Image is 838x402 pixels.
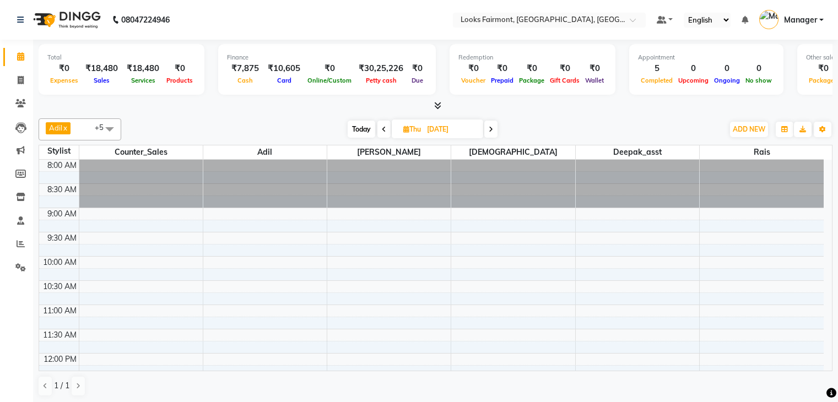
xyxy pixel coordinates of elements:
[408,62,427,75] div: ₹0
[711,62,743,75] div: 0
[81,62,122,75] div: ₹18,480
[451,145,575,159] span: [DEMOGRAPHIC_DATA]
[47,62,81,75] div: ₹0
[41,257,79,268] div: 10:00 AM
[743,77,775,84] span: No show
[743,62,775,75] div: 0
[49,123,62,132] span: Adil
[91,77,112,84] span: Sales
[305,77,354,84] span: Online/Custom
[41,305,79,317] div: 11:00 AM
[203,145,327,159] span: Adil
[227,53,427,62] div: Finance
[41,354,79,365] div: 12:00 PM
[128,77,158,84] span: Services
[305,62,354,75] div: ₹0
[354,62,408,75] div: ₹30,25,226
[348,121,375,138] span: Today
[675,62,711,75] div: 0
[45,208,79,220] div: 9:00 AM
[45,160,79,171] div: 8:00 AM
[638,62,675,75] div: 5
[488,62,516,75] div: ₹0
[759,10,778,29] img: Manager
[401,125,424,133] span: Thu
[327,145,451,159] span: [PERSON_NAME]
[263,62,305,75] div: ₹10,605
[582,62,607,75] div: ₹0
[47,53,196,62] div: Total
[700,145,824,159] span: Rais
[730,122,768,137] button: ADD NEW
[45,232,79,244] div: 9:30 AM
[122,62,164,75] div: ₹18,480
[28,4,104,35] img: logo
[675,77,711,84] span: Upcoming
[711,77,743,84] span: Ongoing
[516,77,547,84] span: Package
[235,77,256,84] span: Cash
[733,125,765,133] span: ADD NEW
[516,62,547,75] div: ₹0
[409,77,426,84] span: Due
[41,329,79,341] div: 11:30 AM
[45,184,79,195] div: 8:30 AM
[576,145,699,159] span: Deepak_asst
[547,62,582,75] div: ₹0
[458,53,607,62] div: Redemption
[488,77,516,84] span: Prepaid
[47,77,81,84] span: Expenses
[638,77,675,84] span: Completed
[424,121,479,138] input: 2025-10-09
[458,77,488,84] span: Voucher
[784,14,817,26] span: Manager
[363,77,399,84] span: Petty cash
[547,77,582,84] span: Gift Cards
[458,62,488,75] div: ₹0
[62,123,67,132] a: x
[638,53,775,62] div: Appointment
[164,77,196,84] span: Products
[54,380,69,392] span: 1 / 1
[39,145,79,157] div: Stylist
[582,77,607,84] span: Wallet
[164,62,196,75] div: ₹0
[79,145,203,159] span: Counter_Sales
[95,123,112,132] span: +5
[121,4,170,35] b: 08047224946
[41,281,79,292] div: 10:30 AM
[227,62,263,75] div: ₹7,875
[274,77,294,84] span: Card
